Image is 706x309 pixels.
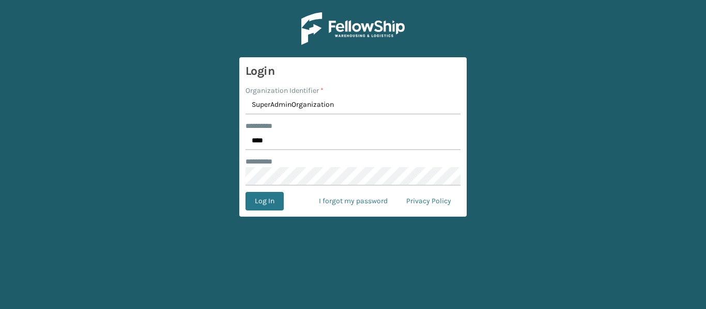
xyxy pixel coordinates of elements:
label: Organization Identifier [245,85,324,96]
a: I forgot my password [310,192,397,210]
img: Logo [301,12,405,45]
button: Log In [245,192,284,210]
h3: Login [245,63,461,79]
a: Privacy Policy [397,192,461,210]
